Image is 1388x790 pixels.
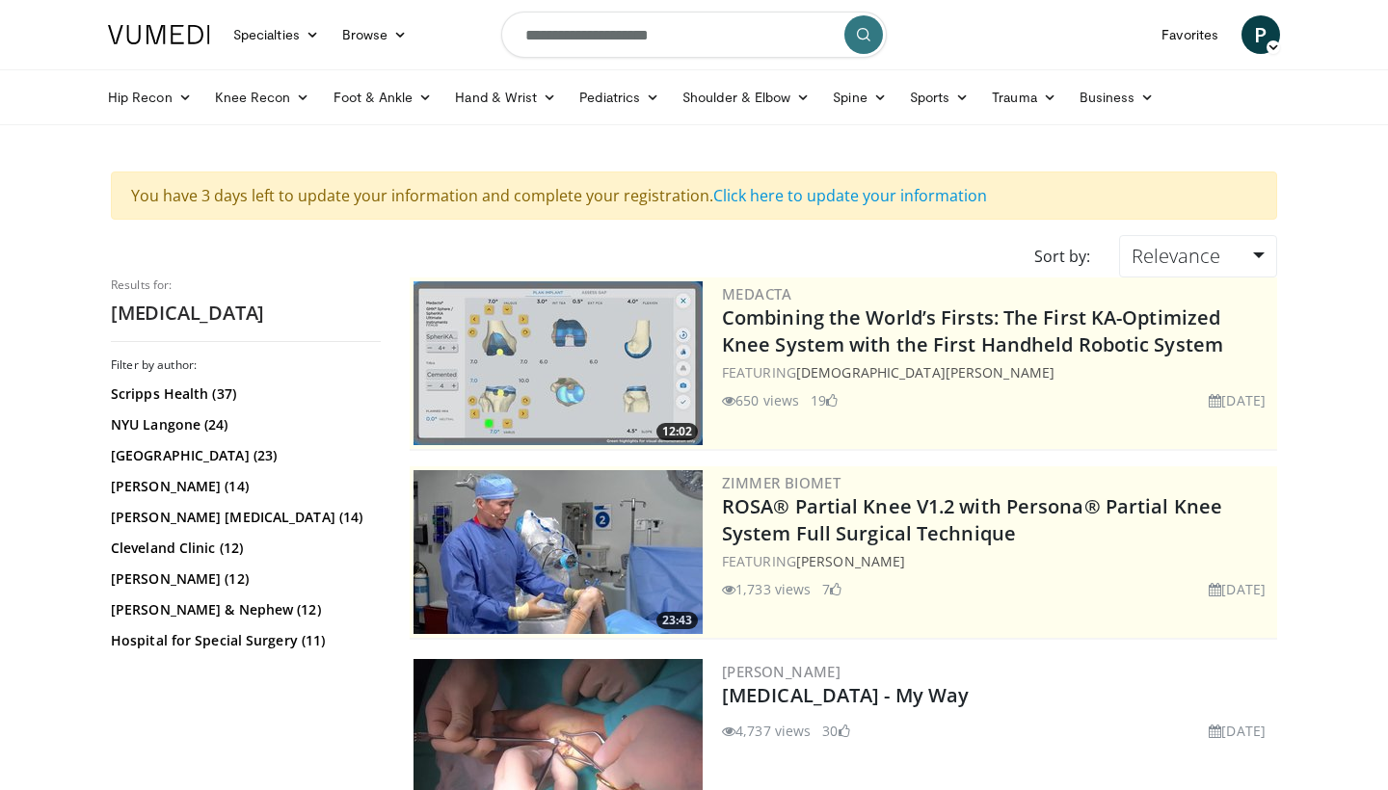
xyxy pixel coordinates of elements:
span: Relevance [1132,243,1220,269]
span: 23:43 [656,612,698,629]
a: 23:43 [414,470,703,634]
li: 650 views [722,390,799,410]
div: FEATURING [722,551,1273,571]
a: Foot & Ankle [322,78,444,117]
img: VuMedi Logo [108,25,210,44]
a: Specialties [222,15,331,54]
a: Zimmer Biomet [722,473,841,492]
a: Scripps Health (37) [111,384,376,404]
a: ROSA® Partial Knee V1.2 with Persona® Partial Knee System Full Surgical Technique [722,493,1222,546]
a: [PERSON_NAME] & Nephew (12) [111,600,376,619]
li: 7 [822,579,841,599]
a: Favorites [1150,15,1230,54]
a: Browse [331,15,419,54]
a: Hand & Wrist [443,78,568,117]
a: Sports [898,78,981,117]
li: [DATE] [1209,390,1266,410]
li: 30 [822,721,849,741]
a: [PERSON_NAME] [MEDICAL_DATA] (14) [111,508,376,527]
input: Search topics, interventions [501,12,887,58]
a: [DEMOGRAPHIC_DATA][PERSON_NAME] [796,363,1054,382]
h2: [MEDICAL_DATA] [111,301,381,326]
a: Hospital for Special Surgery (11) [111,631,376,650]
a: NYU Langone (24) [111,415,376,434]
a: Knee Recon [203,78,322,117]
a: [MEDICAL_DATA] - My Way [722,682,969,708]
a: Spine [821,78,897,117]
a: Medacta [722,284,792,303]
a: Cleveland Clinic (12) [111,539,376,558]
a: Combining the World’s Firsts: The First KA-Optimized Knee System with the First Handheld Robotic ... [722,304,1223,357]
li: [DATE] [1209,579,1266,599]
a: Hip Recon [96,78,203,117]
img: 99b1778f-d2b2-419a-8659-7269f4b428ba.300x170_q85_crop-smart_upscale.jpg [414,470,703,634]
a: Click here to update your information [713,185,987,206]
li: [DATE] [1209,721,1266,741]
a: Shoulder & Elbow [671,78,821,117]
a: [GEOGRAPHIC_DATA] (23) [111,446,376,465]
a: Trauma [980,78,1068,117]
a: Pediatrics [568,78,671,117]
a: [PERSON_NAME] (14) [111,477,376,496]
div: Sort by: [1020,235,1105,277]
a: [PERSON_NAME] [796,552,905,570]
a: [PERSON_NAME] (12) [111,569,376,589]
div: FEATURING [722,362,1273,382]
li: 4,737 views [722,721,811,741]
li: 19 [811,390,838,410]
div: You have 3 days left to update your information and complete your registration. [111,171,1277,220]
a: Relevance [1119,235,1277,277]
h3: Filter by author: [111,357,381,373]
a: [PERSON_NAME] [722,662,841,681]
a: Business [1068,78,1166,117]
a: 12:02 [414,281,703,445]
p: Results for: [111,277,381,293]
span: 12:02 [656,423,698,440]
a: P [1241,15,1280,54]
li: 1,733 views [722,579,811,599]
img: aaf1b7f9-f888-4d9f-a252-3ca059a0bd02.300x170_q85_crop-smart_upscale.jpg [414,281,703,445]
